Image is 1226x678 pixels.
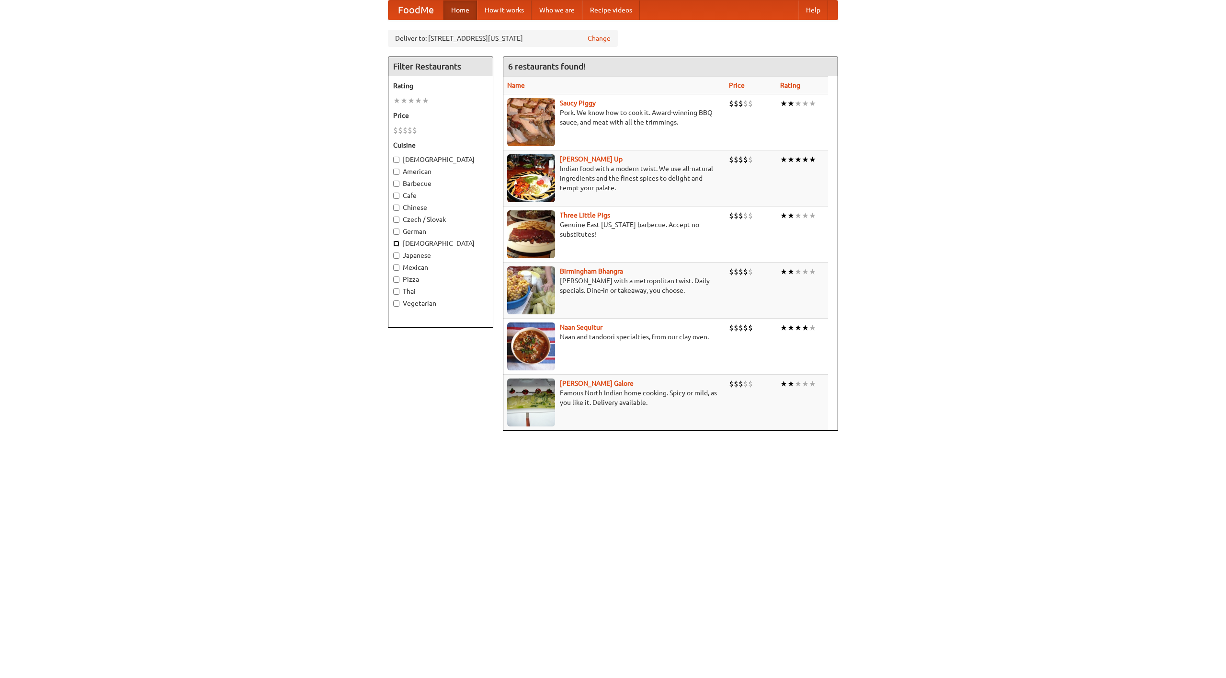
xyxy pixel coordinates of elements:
[508,62,586,71] ng-pluralize: 6 restaurants found!
[729,81,745,89] a: Price
[780,322,787,333] li: ★
[560,155,623,163] a: [PERSON_NAME] Up
[560,379,634,387] a: [PERSON_NAME] Galore
[787,210,795,221] li: ★
[393,125,398,136] li: $
[748,379,753,389] li: $
[734,210,738,221] li: $
[738,266,743,277] li: $
[780,81,800,89] a: Rating
[729,379,734,389] li: $
[507,388,721,407] p: Famous North Indian home cooking. Spicy or mild, as you like it. Delivery available.
[393,193,399,199] input: Cafe
[393,276,399,283] input: Pizza
[507,332,721,342] p: Naan and tandoori specialties, from our clay oven.
[795,379,802,389] li: ★
[408,125,412,136] li: $
[729,266,734,277] li: $
[393,157,399,163] input: [DEMOGRAPHIC_DATA]
[787,98,795,109] li: ★
[408,95,415,106] li: ★
[738,154,743,165] li: $
[393,227,488,236] label: German
[532,0,582,20] a: Who we are
[507,164,721,193] p: Indian food with a modern twist. We use all-natural ingredients and the finest spices to delight ...
[734,379,738,389] li: $
[393,140,488,150] h5: Cuisine
[780,210,787,221] li: ★
[809,379,816,389] li: ★
[507,98,555,146] img: saucy.jpg
[393,215,488,224] label: Czech / Slovak
[729,98,734,109] li: $
[393,263,488,272] label: Mexican
[809,322,816,333] li: ★
[795,322,802,333] li: ★
[734,98,738,109] li: $
[729,154,734,165] li: $
[403,125,408,136] li: $
[809,98,816,109] li: ★
[787,154,795,165] li: ★
[802,266,809,277] li: ★
[787,266,795,277] li: ★
[743,322,748,333] li: $
[738,210,743,221] li: $
[507,220,721,239] p: Genuine East [US_STATE] barbecue. Accept no substitutes!
[780,266,787,277] li: ★
[415,95,422,106] li: ★
[748,154,753,165] li: $
[582,0,640,20] a: Recipe videos
[400,95,408,106] li: ★
[802,98,809,109] li: ★
[780,98,787,109] li: ★
[795,98,802,109] li: ★
[398,125,403,136] li: $
[393,155,488,164] label: [DEMOGRAPHIC_DATA]
[393,181,399,187] input: Barbecue
[393,217,399,223] input: Czech / Slovak
[560,211,610,219] a: Three Little Pigs
[560,323,602,331] a: Naan Sequitur
[560,99,596,107] a: Saucy Piggy
[743,266,748,277] li: $
[743,210,748,221] li: $
[393,167,488,176] label: American
[393,251,488,260] label: Japanese
[748,210,753,221] li: $
[743,379,748,389] li: $
[393,95,400,106] li: ★
[780,379,787,389] li: ★
[393,299,488,308] label: Vegetarian
[443,0,477,20] a: Home
[729,322,734,333] li: $
[743,98,748,109] li: $
[560,267,623,275] b: Birmingham Bhangra
[477,0,532,20] a: How it works
[393,205,399,211] input: Chinese
[393,288,399,295] input: Thai
[422,95,429,106] li: ★
[588,34,611,43] a: Change
[507,276,721,295] p: [PERSON_NAME] with a metropolitan twist. Daily specials. Dine-in or takeaway, you choose.
[748,266,753,277] li: $
[388,30,618,47] div: Deliver to: [STREET_ADDRESS][US_STATE]
[798,0,828,20] a: Help
[393,264,399,271] input: Mexican
[787,322,795,333] li: ★
[393,287,488,296] label: Thai
[507,210,555,258] img: littlepigs.jpg
[802,154,809,165] li: ★
[393,300,399,307] input: Vegetarian
[393,203,488,212] label: Chinese
[734,322,738,333] li: $
[787,379,795,389] li: ★
[738,98,743,109] li: $
[795,154,802,165] li: ★
[507,154,555,202] img: curryup.jpg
